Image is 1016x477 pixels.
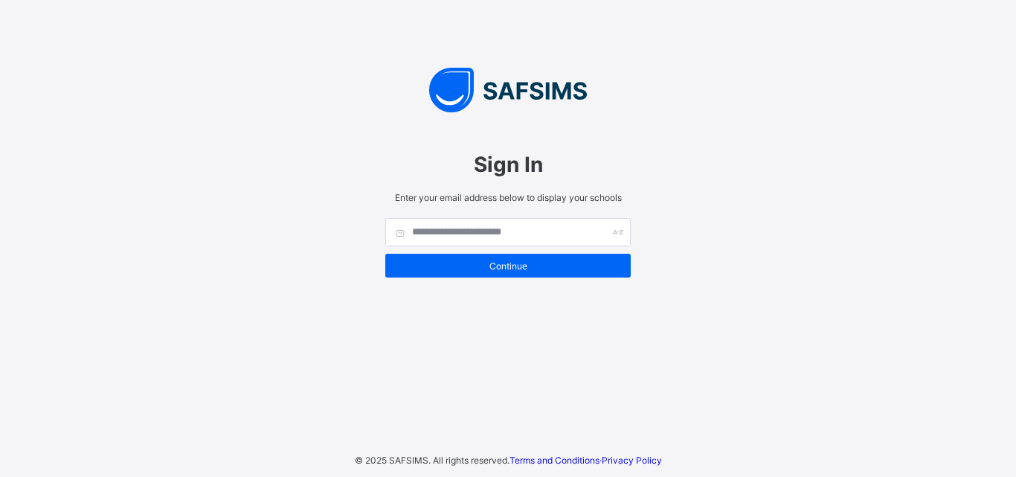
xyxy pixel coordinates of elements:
[509,455,599,466] a: Terms and Conditions
[385,192,631,203] span: Enter your email address below to display your schools
[370,68,646,112] img: SAFSIMS Logo
[396,260,620,272] span: Continue
[602,455,662,466] a: Privacy Policy
[385,152,631,177] span: Sign In
[355,455,509,466] span: © 2025 SAFSIMS. All rights reserved.
[509,455,662,466] span: ·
